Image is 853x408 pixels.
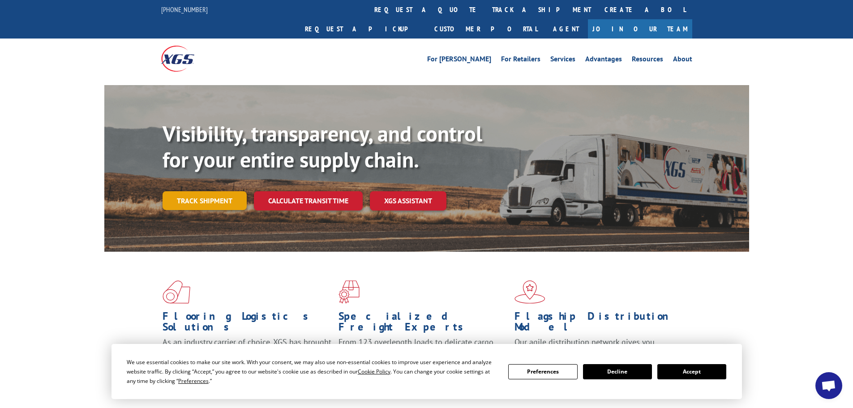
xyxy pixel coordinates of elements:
button: Preferences [508,364,577,379]
a: Join Our Team [588,19,692,39]
a: Customer Portal [428,19,544,39]
a: About [673,56,692,65]
span: Our agile distribution network gives you nationwide inventory management on demand. [514,337,679,358]
div: Cookie Consent Prompt [111,344,742,399]
span: Cookie Policy [358,368,390,375]
img: xgs-icon-focused-on-flooring-red [339,280,360,304]
a: Agent [544,19,588,39]
h1: Flooring Logistics Solutions [163,311,332,337]
p: From 123 overlength loads to delicate cargo, our experienced staff knows the best way to move you... [339,337,508,377]
a: [PHONE_NUMBER] [161,5,208,14]
a: For [PERSON_NAME] [427,56,491,65]
span: Preferences [178,377,209,385]
button: Accept [657,364,726,379]
a: Services [550,56,575,65]
div: We use essential cookies to make our site work. With your consent, we may also use non-essential ... [127,357,497,386]
a: Resources [632,56,663,65]
b: Visibility, transparency, and control for your entire supply chain. [163,120,482,173]
a: Calculate transit time [254,191,363,210]
a: For Retailers [501,56,540,65]
button: Decline [583,364,652,379]
span: As an industry carrier of choice, XGS has brought innovation and dedication to flooring logistics... [163,337,331,369]
a: Advantages [585,56,622,65]
a: Open chat [815,372,842,399]
a: XGS ASSISTANT [370,191,446,210]
a: Track shipment [163,191,247,210]
h1: Specialized Freight Experts [339,311,508,337]
img: xgs-icon-total-supply-chain-intelligence-red [163,280,190,304]
img: xgs-icon-flagship-distribution-model-red [514,280,545,304]
a: Request a pickup [298,19,428,39]
h1: Flagship Distribution Model [514,311,684,337]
